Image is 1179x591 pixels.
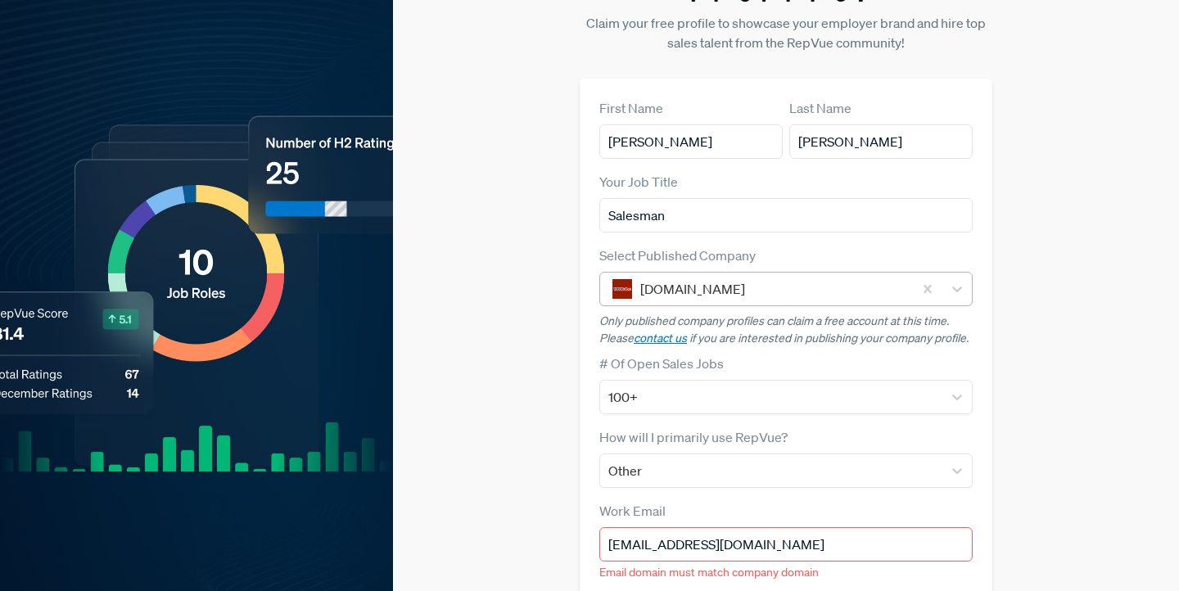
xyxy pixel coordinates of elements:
[789,124,973,159] input: Last Name
[599,527,973,562] input: Email
[580,13,992,52] p: Claim your free profile to showcase your employer brand and hire top sales talent from the RepVue...
[599,172,678,192] label: Your Job Title
[599,565,819,580] span: Email domain must match company domain
[634,331,687,345] a: contact us
[599,427,788,447] label: How will I primarily use RepVue?
[599,501,666,521] label: Work Email
[599,246,756,265] label: Select Published Company
[612,279,632,299] img: 1000Bulbs.com
[789,98,851,118] label: Last Name
[599,313,973,347] p: Only published company profiles can claim a free account at this time. Please if you are interest...
[599,124,783,159] input: First Name
[599,354,724,373] label: # Of Open Sales Jobs
[599,198,973,232] input: Title
[599,98,663,118] label: First Name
